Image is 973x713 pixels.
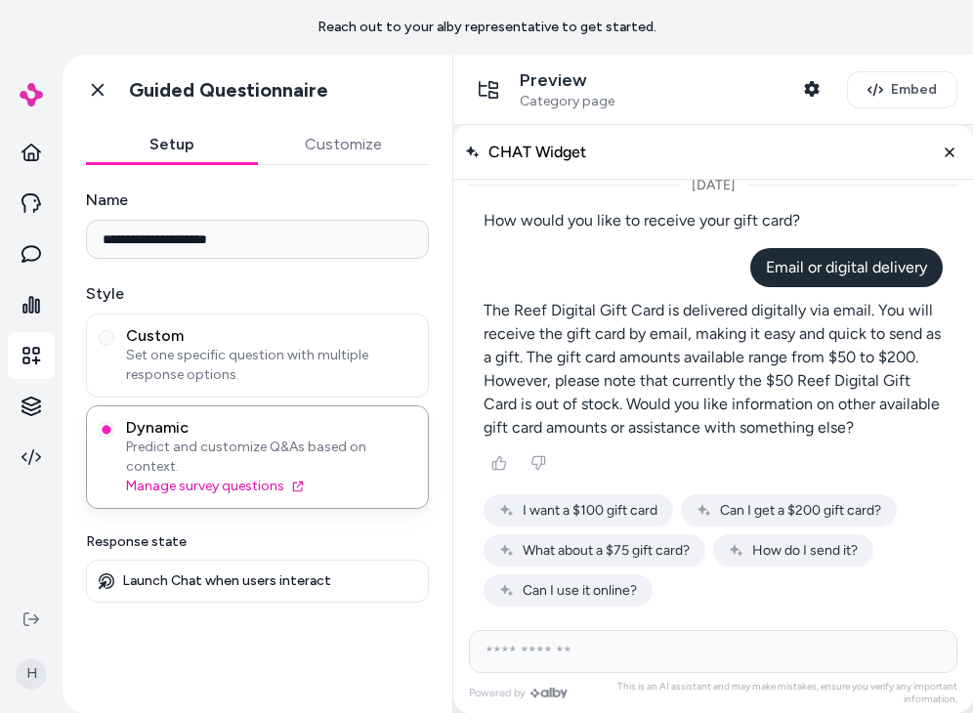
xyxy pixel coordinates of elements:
[126,326,416,346] span: Custom
[86,125,258,164] button: Setup
[86,282,429,306] label: Style
[16,658,47,690] span: H
[20,83,43,106] img: alby Logo
[126,418,416,438] span: Dynamic
[126,346,416,385] span: Set one specific question with multiple response options.
[891,80,937,100] span: Embed
[122,572,331,590] p: Launch Chat when users interact
[12,643,51,705] button: H
[847,71,957,108] button: Embed
[126,477,416,496] a: Manage survey questions
[126,438,416,477] span: Predict and customize Q&As based on context.
[99,330,114,346] button: CustomSet one specific question with multiple response options.
[258,125,430,164] button: Customize
[317,18,656,37] p: Reach out to your alby representative to get started.
[99,422,114,438] button: DynamicPredict and customize Q&As based on context.Manage survey questions
[520,69,614,92] p: Preview
[129,78,328,103] h1: Guided Questionnaire
[520,93,614,110] span: Category page
[86,532,429,552] p: Response state
[86,189,429,212] label: Name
